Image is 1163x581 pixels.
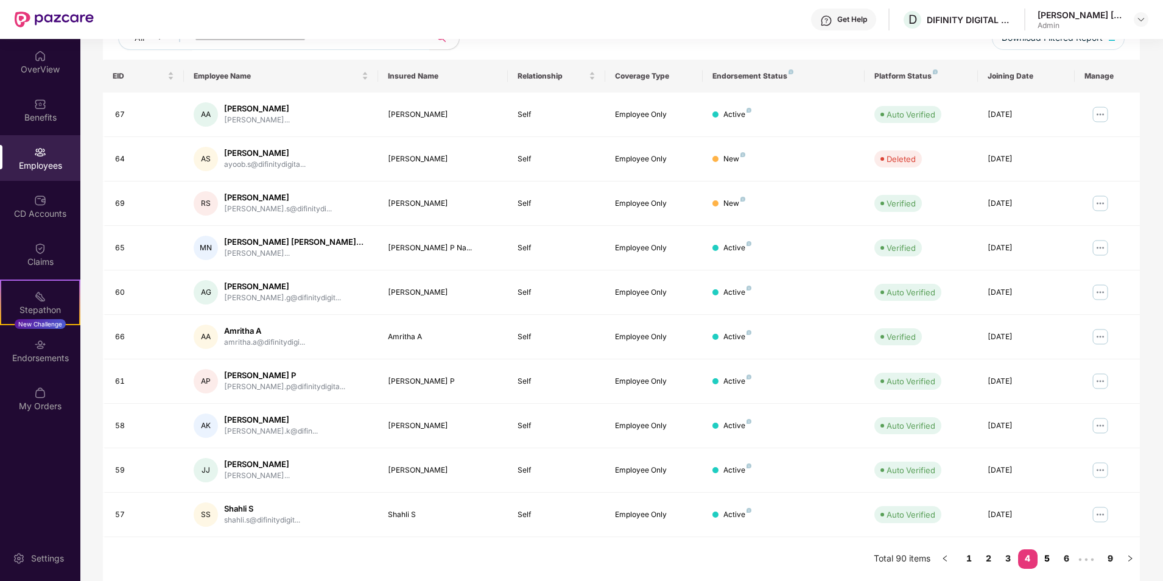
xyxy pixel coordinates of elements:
[224,459,290,470] div: [PERSON_NAME]
[747,108,751,113] img: svg+xml;base64,PHN2ZyB4bWxucz0iaHR0cDovL3d3dy53My5vcmcvMjAwMC9zdmciIHdpZHRoPSI4IiBoZWlnaHQ9IjgiIH...
[388,287,498,298] div: [PERSON_NAME]
[113,71,165,81] span: EID
[723,198,745,210] div: New
[378,60,508,93] th: Insured Name
[518,509,596,521] div: Self
[988,509,1066,521] div: [DATE]
[887,108,935,121] div: Auto Verified
[194,502,218,527] div: SS
[194,369,218,393] div: AP
[747,419,751,424] img: svg+xml;base64,PHN2ZyB4bWxucz0iaHR0cDovL3d3dy53My5vcmcvMjAwMC9zdmciIHdpZHRoPSI4IiBoZWlnaHQ9IjgiIH...
[988,420,1066,432] div: [DATE]
[988,465,1066,476] div: [DATE]
[34,146,46,158] img: svg+xml;base64,PHN2ZyBpZD0iRW1wbG95ZWVzIiB4bWxucz0iaHR0cDovL3d3dy53My5vcmcvMjAwMC9zdmciIHdpZHRoPS...
[1136,15,1146,24] img: svg+xml;base64,PHN2ZyBpZD0iRHJvcGRvd24tMzJ4MzIiIHhtbG5zPSJodHRwOi8vd3d3LnczLm9yZy8yMDAwL3N2ZyIgd2...
[388,509,498,521] div: Shahli S
[723,509,751,521] div: Active
[615,198,693,210] div: Employee Only
[837,15,867,24] div: Get Help
[508,60,605,93] th: Relationship
[605,60,703,93] th: Coverage Type
[115,198,174,210] div: 69
[224,192,332,203] div: [PERSON_NAME]
[518,242,596,254] div: Self
[34,194,46,206] img: svg+xml;base64,PHN2ZyBpZD0iQ0RfQWNjb3VudHMiIGRhdGEtbmFtZT0iQ0QgQWNjb3VudHMiIHhtbG5zPSJodHRwOi8vd3...
[224,414,318,426] div: [PERSON_NAME]
[712,71,855,81] div: Endorsement Status
[224,503,300,515] div: Shahli S
[388,198,498,210] div: [PERSON_NAME]
[615,509,693,521] div: Employee Only
[789,69,793,74] img: svg+xml;base64,PHN2ZyB4bWxucz0iaHR0cDovL3d3dy53My5vcmcvMjAwMC9zdmciIHdpZHRoPSI4IiBoZWlnaHQ9IjgiIH...
[1091,460,1110,480] img: manageButton
[224,337,305,348] div: amritha.a@difinitydigi...
[615,331,693,343] div: Employee Only
[1057,549,1077,569] li: 6
[615,109,693,121] div: Employee Only
[388,109,498,121] div: [PERSON_NAME]
[723,465,751,476] div: Active
[723,109,751,121] div: Active
[224,159,306,171] div: ayoob.s@difinitydigita...
[1091,327,1110,347] img: manageButton
[388,331,498,343] div: Amritha A
[1057,549,1077,568] a: 6
[615,287,693,298] div: Employee Only
[874,71,968,81] div: Platform Status
[15,319,66,329] div: New Challenge
[927,14,1012,26] div: DIFINITY DIGITAL LLP
[518,153,596,165] div: Self
[388,153,498,165] div: [PERSON_NAME]
[887,242,916,254] div: Verified
[15,12,94,27] img: New Pazcare Logo
[999,549,1018,569] li: 3
[1077,549,1096,569] span: •••
[1091,105,1110,124] img: manageButton
[194,414,218,438] div: AK
[224,470,290,482] div: [PERSON_NAME]...
[115,465,174,476] div: 59
[194,280,218,305] div: AG
[615,465,693,476] div: Employee Only
[115,153,174,165] div: 64
[1038,549,1057,568] a: 5
[1091,505,1110,524] img: manageButton
[999,549,1018,568] a: 3
[747,463,751,468] img: svg+xml;base64,PHN2ZyB4bWxucz0iaHR0cDovL3d3dy53My5vcmcvMjAwMC9zdmciIHdpZHRoPSI4IiBoZWlnaHQ9IjgiIH...
[723,331,751,343] div: Active
[388,420,498,432] div: [PERSON_NAME]
[887,464,935,476] div: Auto Verified
[388,376,498,387] div: [PERSON_NAME] P
[1091,283,1110,302] img: manageButton
[979,549,999,569] li: 2
[34,98,46,110] img: svg+xml;base64,PHN2ZyBpZD0iQmVuZWZpdHMiIHhtbG5zPSJodHRwOi8vd3d3LnczLm9yZy8yMDAwL3N2ZyIgd2lkdGg9Ij...
[723,287,751,298] div: Active
[518,420,596,432] div: Self
[224,236,364,248] div: [PERSON_NAME] [PERSON_NAME]...
[908,12,917,27] span: D
[518,109,596,121] div: Self
[224,515,300,526] div: shahli.s@difinitydigit...
[194,236,218,260] div: MN
[1077,549,1096,569] li: Next 5 Pages
[1075,60,1140,93] th: Manage
[615,376,693,387] div: Employee Only
[887,197,916,210] div: Verified
[978,60,1075,93] th: Joining Date
[747,241,751,246] img: svg+xml;base64,PHN2ZyB4bWxucz0iaHR0cDovL3d3dy53My5vcmcvMjAwMC9zdmciIHdpZHRoPSI4IiBoZWlnaHQ9IjgiIH...
[518,376,596,387] div: Self
[1091,194,1110,213] img: manageButton
[388,465,498,476] div: [PERSON_NAME]
[518,331,596,343] div: Self
[115,420,174,432] div: 58
[224,147,306,159] div: [PERSON_NAME]
[224,381,345,393] div: [PERSON_NAME].p@difinitydigita...
[224,114,290,126] div: [PERSON_NAME]...
[747,286,751,290] img: svg+xml;base64,PHN2ZyB4bWxucz0iaHR0cDovL3d3dy53My5vcmcvMjAwMC9zdmciIHdpZHRoPSI4IiBoZWlnaHQ9IjgiIH...
[1120,549,1140,569] li: Next Page
[1126,555,1134,562] span: right
[979,549,999,568] a: 2
[194,458,218,482] div: JJ
[194,191,218,216] div: RS
[518,287,596,298] div: Self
